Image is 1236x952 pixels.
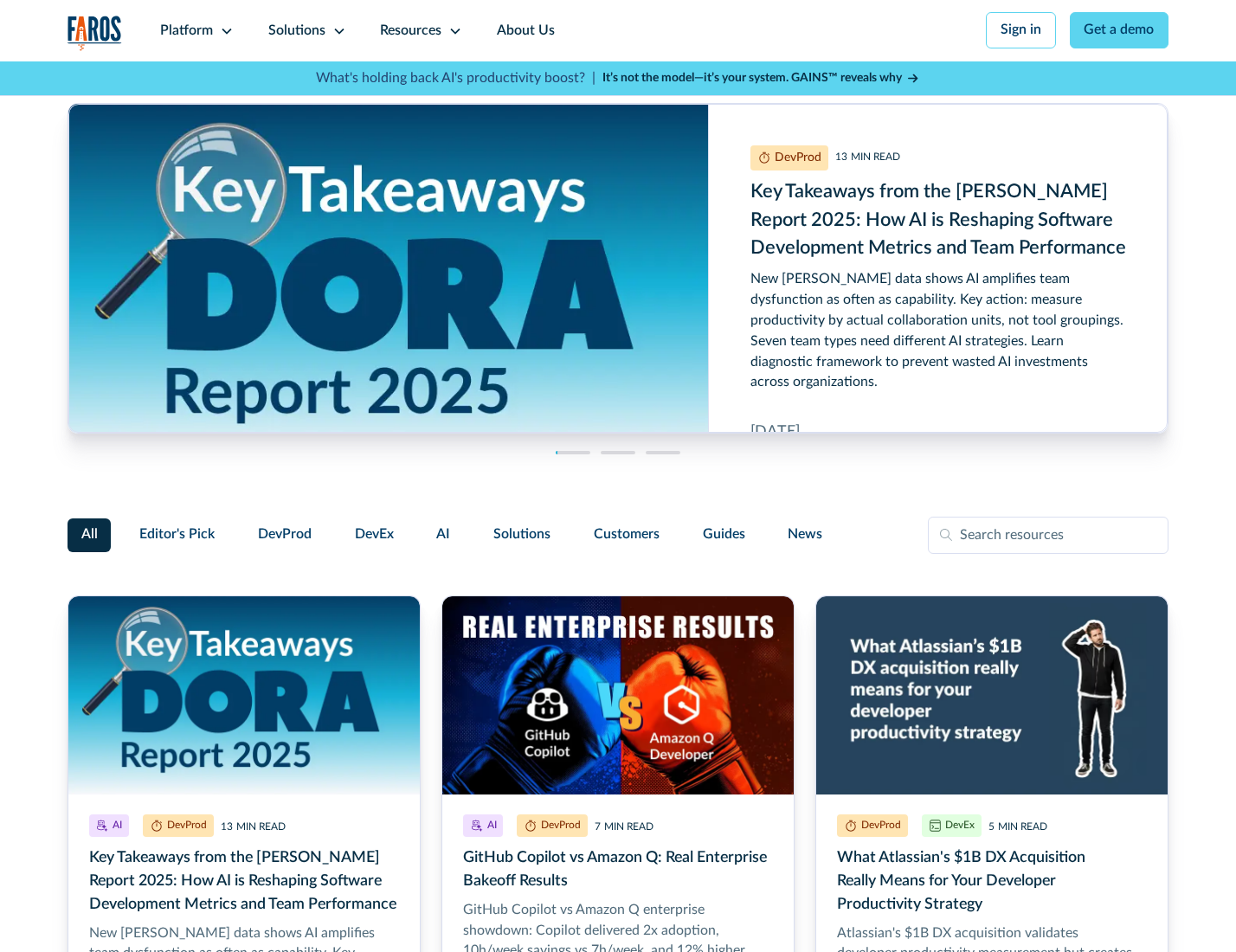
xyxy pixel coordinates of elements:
span: AI [436,524,450,545]
span: All [81,524,98,545]
input: Search resources [928,517,1168,555]
span: DevProd [258,524,312,545]
form: Filter Form [68,517,1169,555]
p: What's holding back AI's productivity boost? | [316,68,595,89]
a: Get a demo [1070,12,1169,48]
span: DevEx [355,524,394,545]
img: Illustration of a boxing match of GitHub Copilot vs. Amazon Q. with real enterprise results. [442,596,794,794]
img: Developer scratching his head on a blue background [816,596,1168,794]
a: Sign in [986,12,1056,48]
div: cms-link [68,104,1168,433]
span: Solutions [493,524,550,545]
div: Platform [160,21,213,42]
img: Logo of the analytics and reporting company Faros. [68,16,123,51]
span: Customers [594,524,660,545]
span: News [788,524,822,545]
a: home [68,16,123,51]
span: Guides [703,524,745,545]
img: Key takeaways from the DORA Report 2025 [68,596,420,794]
strong: It’s not the model—it’s your system. GAINS™ reveals why [602,72,902,84]
span: Editor's Pick [139,524,215,545]
a: Key Takeaways from the DORA Report 2025: How AI is Reshaping Software Development Metrics and Tea... [68,104,1168,433]
div: Resources [380,21,441,42]
div: Solutions [268,21,325,42]
a: It’s not the model—it’s your system. GAINS™ reveals why [602,69,921,87]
